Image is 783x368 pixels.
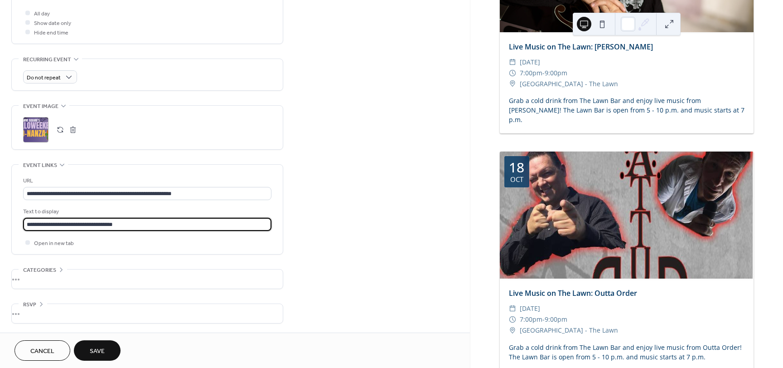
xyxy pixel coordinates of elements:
[509,79,516,89] div: ​
[545,68,567,79] span: 9:00pm
[542,68,545,79] span: -
[23,265,56,275] span: Categories
[34,19,71,28] span: Show date only
[23,207,270,216] div: Text to display
[34,239,74,248] span: Open in new tab
[509,303,516,314] div: ​
[520,79,618,89] span: [GEOGRAPHIC_DATA] - The Lawn
[500,288,754,299] div: Live Music on The Lawn: Outta Order
[520,68,542,79] span: 7:00pm
[90,347,105,356] span: Save
[520,325,618,336] span: [GEOGRAPHIC_DATA] - The Lawn
[27,73,61,83] span: Do not repeat
[14,340,70,361] button: Cancel
[12,270,283,289] div: •••
[23,300,36,309] span: RSVP
[509,68,516,79] div: ​
[23,117,48,142] div: ;
[509,57,516,68] div: ​
[30,347,54,356] span: Cancel
[34,9,50,19] span: All day
[509,325,516,336] div: ​
[520,303,540,314] span: [DATE]
[542,314,545,325] span: -
[74,340,121,361] button: Save
[500,41,754,52] div: Live Music on The Lawn: [PERSON_NAME]
[23,55,71,64] span: Recurring event
[12,304,283,323] div: •••
[500,96,754,124] div: Grab a cold drink from The Lawn Bar and enjoy live music from [PERSON_NAME]! The Lawn Bar is open...
[23,161,57,170] span: Event links
[500,343,754,362] div: Grab a cold drink from The Lawn Bar and enjoy live music from Outta Order! The Lawn Bar is open f...
[520,314,542,325] span: 7:00pm
[509,161,524,174] div: 18
[34,28,68,38] span: Hide end time
[545,314,567,325] span: 9:00pm
[509,314,516,325] div: ​
[23,102,58,111] span: Event image
[510,176,523,183] div: Oct
[23,176,270,186] div: URL
[520,57,540,68] span: [DATE]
